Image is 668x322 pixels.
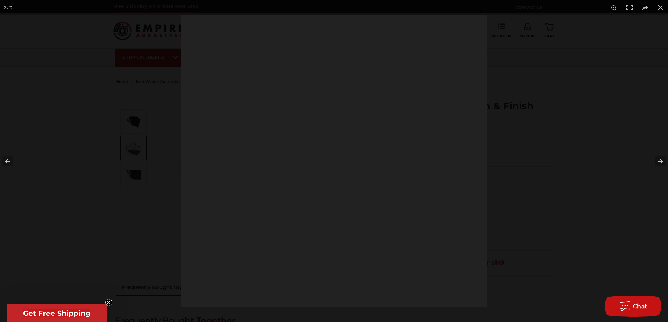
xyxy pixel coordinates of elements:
button: Next (arrow right) [643,144,668,179]
button: Close teaser [105,299,112,306]
button: Chat [605,296,661,317]
span: Get Free Shipping [23,309,90,317]
div: Get Free ShippingClose teaser [7,304,107,322]
span: Chat [633,303,647,310]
